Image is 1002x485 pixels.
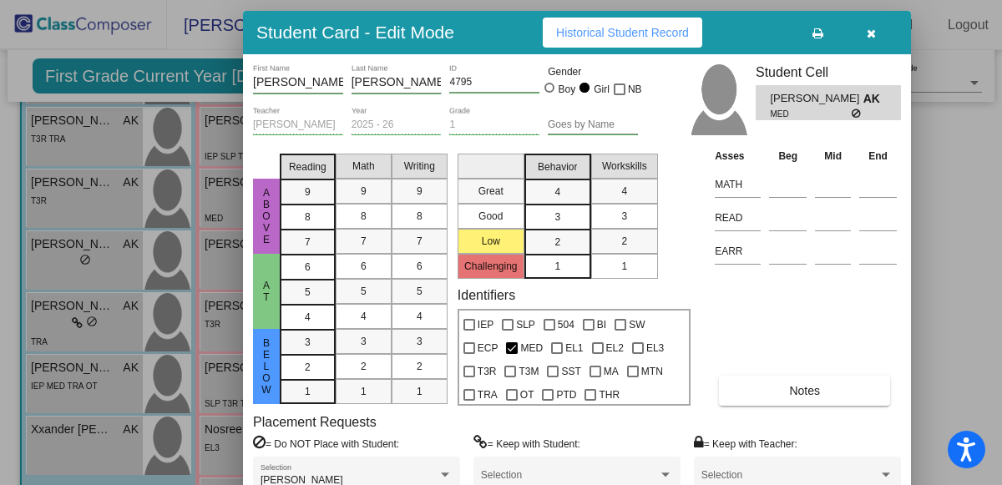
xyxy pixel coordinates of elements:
span: 504 [558,315,574,335]
span: THR [599,385,620,405]
span: BI [597,315,606,335]
span: 2 [621,234,627,249]
span: 1 [361,384,367,399]
th: Beg [765,147,811,165]
span: T3R [478,361,497,381]
input: assessment [715,172,761,197]
span: TRA [478,385,498,405]
span: 9 [417,184,423,199]
span: Writing [404,159,435,174]
span: OT [520,385,534,405]
span: MTN [641,361,663,381]
span: NB [628,79,642,99]
span: 6 [361,259,367,274]
span: Notes [789,384,820,397]
span: 1 [554,259,560,274]
input: year [352,119,442,131]
div: Girl [593,82,610,97]
span: T3M [519,361,539,381]
span: 1 [305,384,311,399]
span: EL3 [646,338,664,358]
span: 3 [361,334,367,349]
input: goes by name [548,119,638,131]
span: PTD [556,385,576,405]
span: 4 [554,184,560,200]
span: 2 [554,235,560,250]
th: Asses [711,147,765,165]
h3: Student Cell [756,64,901,80]
input: assessment [715,205,761,230]
span: SLP [516,315,535,335]
input: assessment [715,239,761,264]
mat-label: Gender [548,64,638,79]
span: 9 [305,184,311,200]
span: 4 [305,310,311,325]
span: 5 [417,284,423,299]
span: Math [352,159,375,174]
button: Historical Student Record [543,18,702,48]
span: EL1 [565,338,583,358]
label: = Keep with Student: [473,435,580,452]
span: 7 [417,234,423,249]
span: AK [863,90,887,108]
div: Boy [558,82,576,97]
span: Reading [289,159,326,174]
span: 3 [305,335,311,350]
label: Placement Requests [253,414,377,430]
span: IEP [478,315,493,335]
span: Below [259,337,274,396]
span: MED [770,108,851,120]
span: SW [629,315,645,335]
span: MED [520,338,543,358]
span: 4 [361,309,367,324]
span: ECP [478,338,498,358]
label: = Do NOT Place with Student: [253,435,399,452]
span: 8 [417,209,423,224]
span: 7 [361,234,367,249]
span: 1 [417,384,423,399]
span: 2 [417,359,423,374]
span: Above [259,187,274,245]
span: 8 [361,209,367,224]
span: 6 [417,259,423,274]
label: = Keep with Teacher: [694,435,797,452]
span: 2 [361,359,367,374]
span: At [259,280,274,303]
input: teacher [253,119,343,131]
span: 6 [305,260,311,275]
span: 3 [554,210,560,225]
th: End [855,147,901,165]
span: 5 [361,284,367,299]
span: 2 [305,360,311,375]
span: Behavior [538,159,577,174]
span: 1 [621,259,627,274]
th: Mid [811,147,855,165]
input: Enter ID [449,77,539,88]
span: EL2 [606,338,624,358]
span: MA [604,361,619,381]
h3: Student Card - Edit Mode [256,22,454,43]
span: Workskills [602,159,647,174]
label: Identifiers [458,287,515,303]
button: Notes [719,376,890,406]
span: 9 [361,184,367,199]
span: 7 [305,235,311,250]
span: 3 [621,209,627,224]
span: 8 [305,210,311,225]
span: SST [561,361,580,381]
input: grade [449,119,539,131]
span: 4 [621,184,627,199]
span: 4 [417,309,423,324]
span: Historical Student Record [556,26,689,39]
span: 5 [305,285,311,300]
span: [PERSON_NAME] [770,90,863,108]
span: 3 [417,334,423,349]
